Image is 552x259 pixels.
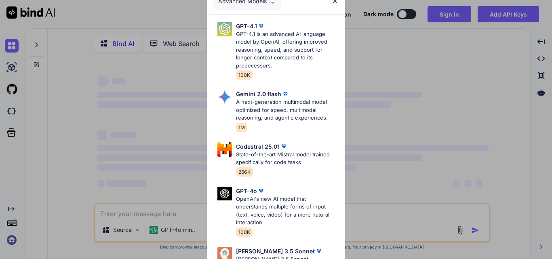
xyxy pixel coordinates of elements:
[236,151,339,166] p: State-of-the-art Mistral model trained specifically for code tasks
[236,98,339,122] p: A next-generation multimodal model optimized for speed, multimodal reasoning, and agentic experie...
[236,123,247,132] span: 1M
[217,142,232,157] img: Pick Models
[236,227,253,237] span: 100K
[236,22,257,30] p: GPT-4.1
[280,142,288,150] img: premium
[315,247,323,255] img: premium
[281,90,289,98] img: premium
[236,187,257,195] p: GPT-4o
[236,195,339,227] p: OpenAI's new AI model that understands multiple forms of input (text, voice, video) for a more na...
[236,247,315,255] p: [PERSON_NAME] 3.5 Sonnet
[236,167,253,177] span: 256K
[257,22,265,30] img: premium
[236,30,339,70] p: GPT-4.1 is an advanced AI language model by OpenAI, offering improved reasoning, speed, and suppo...
[236,70,253,80] span: 100K
[257,187,265,195] img: premium
[217,187,232,201] img: Pick Models
[217,90,232,104] img: Pick Models
[217,22,232,36] img: Pick Models
[236,142,280,151] p: Codestral 25.01
[236,90,281,98] p: Gemini 2.0 flash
